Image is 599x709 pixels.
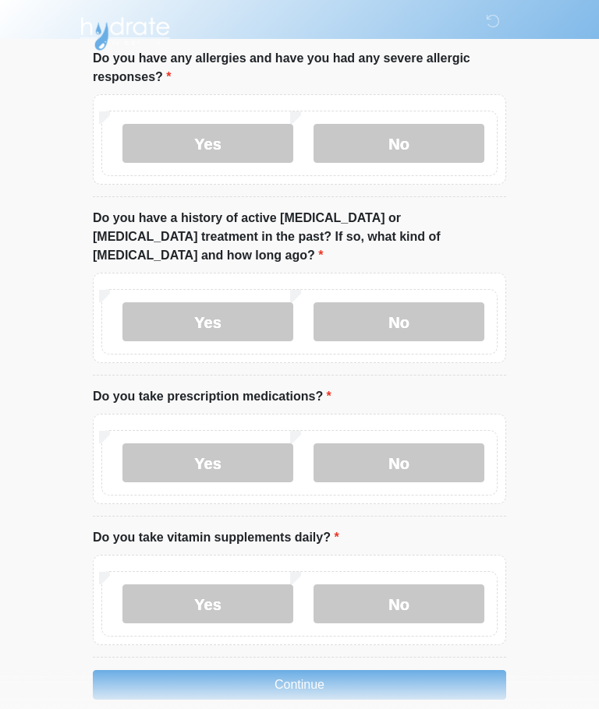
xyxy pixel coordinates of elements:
label: No [314,443,484,482]
label: Yes [122,124,293,163]
img: Hydrate IV Bar - Arcadia Logo [77,12,172,51]
label: No [314,302,484,341]
label: Do you have any allergies and have you had any severe allergic responses? [93,49,506,86]
label: Do you take prescription medications? [93,387,331,406]
label: No [314,584,484,623]
label: Yes [122,443,293,482]
label: Yes [122,302,293,341]
label: Do you have a history of active [MEDICAL_DATA] or [MEDICAL_DATA] treatment in the past? If so, wh... [93,209,506,265]
label: Yes [122,584,293,623]
button: Continue [93,670,506,700]
label: Do you take vitamin supplements daily? [93,528,339,547]
label: No [314,124,484,163]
